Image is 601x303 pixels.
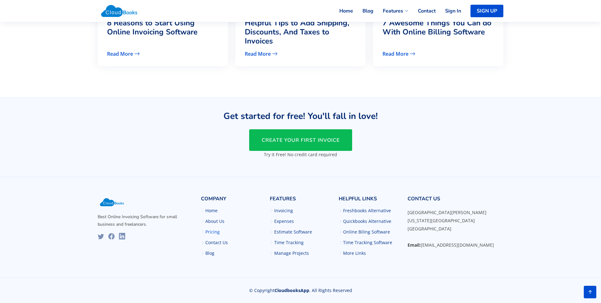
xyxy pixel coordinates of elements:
[343,208,391,213] a: Freshbooks Alternative
[343,219,391,223] a: Quickbooks Alternative
[408,196,503,206] h4: Contact Us
[163,151,438,158] p: Try it Free! No credit card required
[205,251,214,255] a: Blog
[383,51,494,57] a: Read More
[249,129,352,151] a: CREATE YOUR FIRST INVOICE
[274,240,304,245] a: Time Tracking
[339,196,400,206] h4: Helpful Links
[274,230,312,234] a: Estimate Software
[330,4,353,18] a: Home
[383,7,403,15] span: Features
[262,137,340,144] span: CREATE YOUR FIRST INVOICE
[408,242,421,248] strong: Email:
[163,112,438,121] h3: Get started for free! You'll fall in love!
[205,219,224,223] a: About Us
[201,196,262,206] h4: Company
[343,251,366,255] a: More Links
[274,208,293,213] a: Invoicing
[436,4,461,18] a: Sign In
[107,51,218,57] a: Read More
[353,4,373,18] a: Blog
[343,230,390,234] a: Online Biling Software
[270,196,331,206] h4: Features
[373,4,408,18] a: Features
[98,2,141,20] img: Cloudbooks Logo
[245,51,356,57] a: Read More
[98,278,503,294] div: © Copyright . All Rights Reserved
[205,208,218,213] a: Home
[470,5,503,17] a: SIGN UP
[275,287,309,293] span: CloudbooksApp
[343,240,392,245] a: Time Tracking Software
[408,208,503,249] p: [GEOGRAPHIC_DATA][PERSON_NAME] [US_STATE][GEOGRAPHIC_DATA] [GEOGRAPHIC_DATA] [EMAIL_ADDRESS][DOMA...
[408,4,436,18] a: Contact
[274,219,294,223] a: Expenses
[98,213,193,228] p: Best Online Invoicing Software for small business and freelancers.
[98,196,126,208] img: Cloudbooks Logo
[205,240,228,245] a: Contact Us
[205,230,220,234] a: Pricing
[274,251,309,255] a: Manage Projects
